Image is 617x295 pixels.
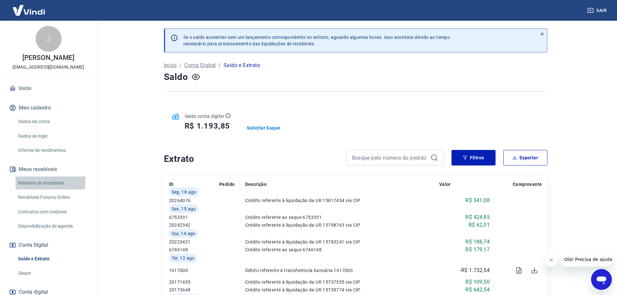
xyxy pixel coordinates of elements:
span: Olá! Precisa de ajuda? [4,5,54,10]
p: R$ 424,85 [465,213,490,221]
span: Download [527,263,542,278]
a: Dados de login [16,130,89,143]
button: Meu cadastro [8,101,89,115]
p: 6753331 [169,214,219,221]
p: Crédito referente ao saque 6746148 [245,246,439,253]
a: Início [164,62,177,69]
p: Valor [439,181,451,187]
iframe: Mensagem da empresa [560,252,612,267]
h4: Saldo [164,71,188,84]
a: Conta Digital [184,62,216,69]
p: / [179,62,182,69]
span: Visualizar [511,263,527,278]
p: 6746148 [169,246,219,253]
p: 1617000 [169,267,219,274]
h4: Extrato [164,153,339,165]
span: Ter, 12 ago [172,255,195,261]
button: Filtros [451,150,496,165]
p: Crédito referente à liquidação da UR 15737555 via CIP [245,279,439,285]
a: Disponibilização de agenda [16,220,89,233]
p: Crédito referente à liquidação da UR 15817454 via CIP [245,197,439,204]
p: 20173668 [169,287,219,293]
button: Exportar [503,150,547,165]
p: ID [169,181,174,187]
p: Crédito referente à liquidação da UR 15798763 via CIP [245,222,439,228]
span: Sex, 15 ago [172,206,196,212]
a: Início [8,81,89,96]
p: Débito referente à transferência bancária 1617000 [245,267,439,274]
button: Conta Digital [8,238,89,252]
a: Recebíveis Futuros Online [16,191,89,204]
p: Comprovante [513,181,542,187]
a: Contratos com credores [16,205,89,219]
p: Crédito referente ao saque 6753331 [245,214,439,221]
a: Informe de rendimentos [16,144,89,157]
p: Saldo conta digital [185,113,224,119]
span: Seg, 18 ago [172,189,196,195]
a: Saque [16,267,89,280]
p: 20171455 [169,279,219,285]
iframe: Botão para abrir a janela de mensagens [591,269,612,290]
p: 20242342 [169,222,219,228]
p: [EMAIL_ADDRESS][DOMAIN_NAME] [13,64,84,71]
span: Qui, 14 ago [172,230,196,237]
a: Dados da conta [16,115,89,128]
p: R$ 186,74 [465,238,490,246]
p: / [219,62,221,69]
p: R$ 642,54 [465,286,490,294]
p: 20223421 [169,239,219,245]
h5: R$ 1.193,85 [185,121,230,131]
p: -R$ 1.732,54 [460,267,490,274]
p: Descrição [245,181,267,187]
p: R$ 179,17 [465,246,490,254]
a: Saldo e Extrato [16,252,89,266]
p: Se o saldo aumentar sem um lançamento correspondente no extrato, aguarde algumas horas. Isso acon... [183,34,450,47]
input: Busque pelo número do pedido [352,153,428,163]
p: R$ 341,08 [465,197,490,204]
p: Pedido [219,181,234,187]
p: R$ 62,01 [469,221,490,229]
img: Vindi [8,0,50,20]
p: Saldo e Extrato [223,62,260,69]
a: Relatório de Recebíveis [16,176,89,190]
a: Solicitar Saque [247,125,280,131]
p: 20264076 [169,197,219,204]
button: Meus recebíveis [8,162,89,176]
iframe: Fechar mensagem [545,254,558,267]
div: J [36,26,62,52]
button: Sair [586,5,609,17]
p: Crédito referente à liquidação da UR 15739774 via CIP [245,287,439,293]
p: Crédito referente à liquidação da UR 15783241 via CIP [245,239,439,245]
p: [PERSON_NAME] [22,54,74,61]
p: R$ 109,50 [465,278,490,286]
